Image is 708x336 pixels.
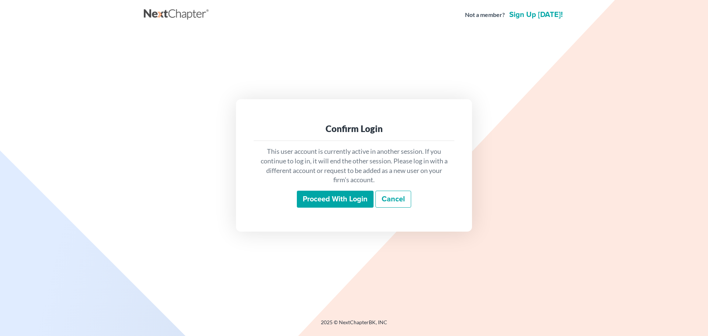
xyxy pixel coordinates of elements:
[144,319,564,332] div: 2025 © NextChapterBK, INC
[508,11,564,18] a: Sign up [DATE]!
[260,147,448,185] p: This user account is currently active in another session. If you continue to log in, it will end ...
[297,191,374,208] input: Proceed with login
[260,123,448,135] div: Confirm Login
[375,191,411,208] a: Cancel
[465,11,505,19] strong: Not a member?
